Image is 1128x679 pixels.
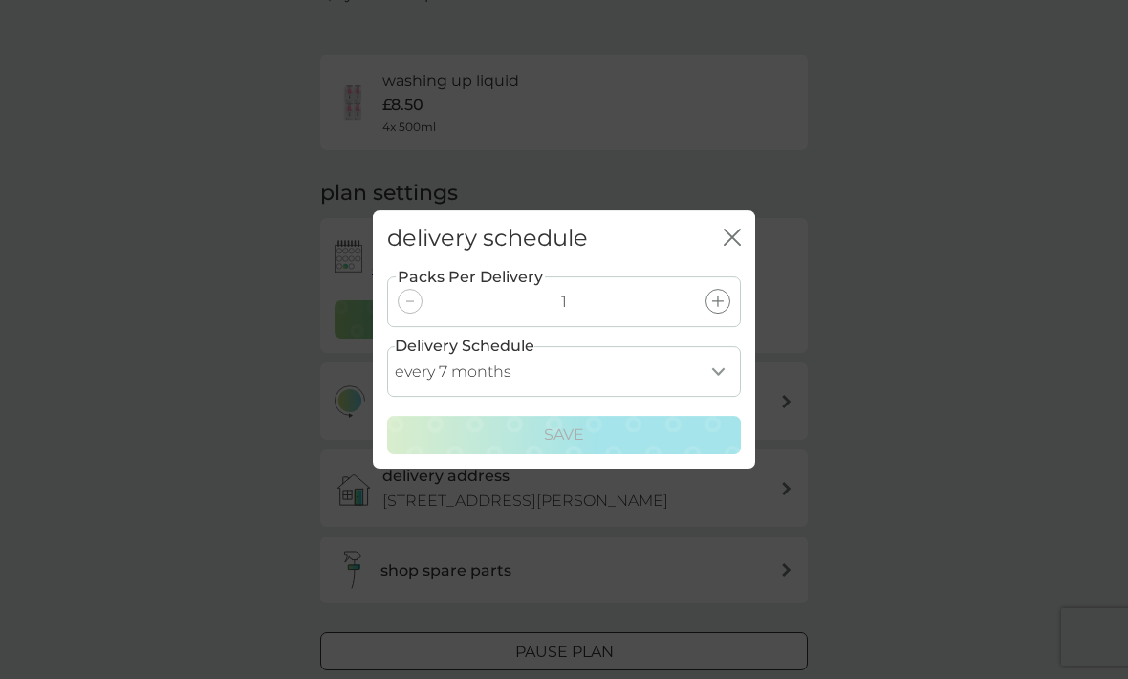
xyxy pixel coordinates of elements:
[724,229,741,249] button: close
[387,225,588,252] h2: delivery schedule
[561,290,567,315] p: 1
[544,423,584,448] p: Save
[387,416,741,454] button: Save
[396,265,545,290] label: Packs Per Delivery
[395,334,534,359] label: Delivery Schedule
